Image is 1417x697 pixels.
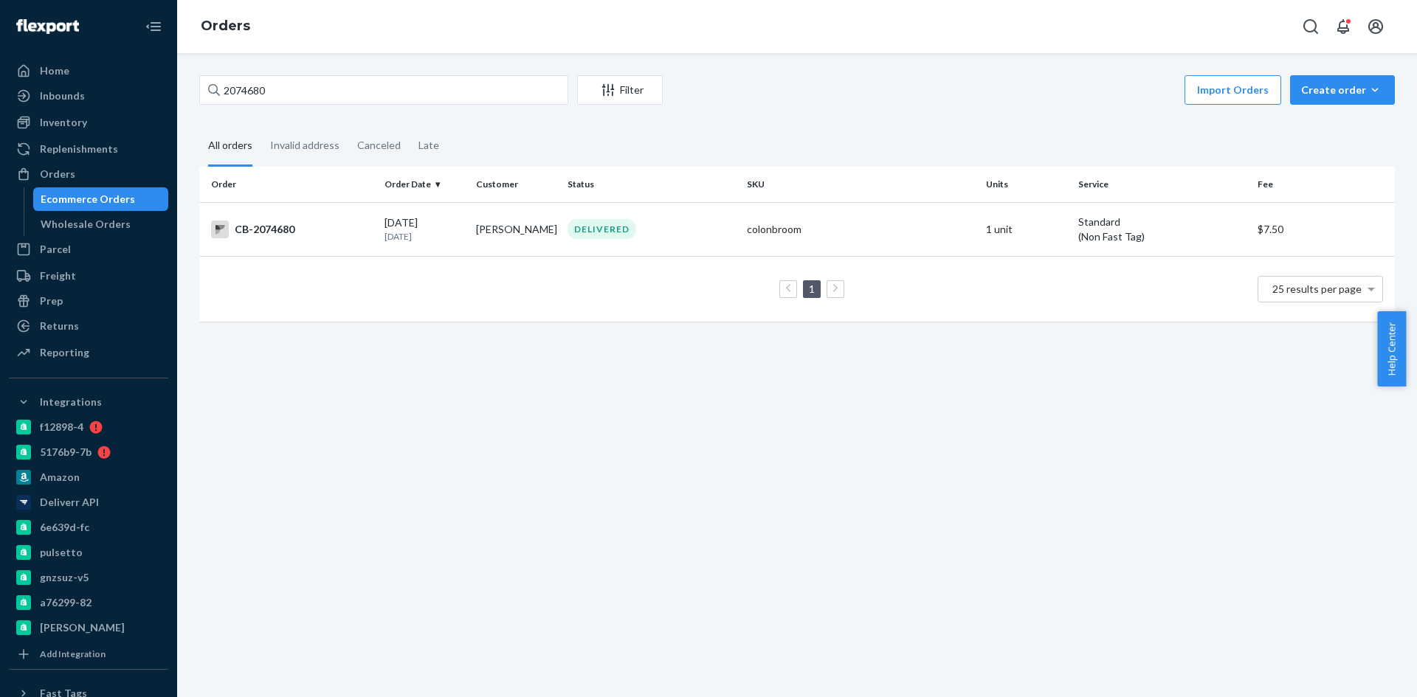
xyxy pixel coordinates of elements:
[40,63,69,78] div: Home
[9,415,168,439] a: f12898-4
[41,192,135,207] div: Ecommerce Orders
[40,319,79,333] div: Returns
[270,126,339,164] div: Invalid address
[40,268,76,283] div: Freight
[1185,75,1281,105] button: Import Orders
[741,167,980,202] th: SKU
[33,212,169,236] a: Wholesale Orders
[40,89,85,103] div: Inbounds
[9,591,168,614] a: a76299-82
[40,445,92,460] div: 5176b9-7b
[9,162,168,186] a: Orders
[40,648,106,660] div: Add Integration
[568,219,636,239] div: DELIVERED
[385,215,464,243] div: [DATE]
[40,395,102,409] div: Integrations
[40,142,118,156] div: Replenishments
[9,390,168,414] button: Integrations
[40,520,89,535] div: 6e639d-fc
[40,495,99,510] div: Deliverr API
[470,202,562,256] td: [PERSON_NAME]
[1252,202,1395,256] td: $7.50
[1296,12,1325,41] button: Open Search Box
[379,167,470,202] th: Order Date
[9,490,168,514] a: Deliverr API
[189,5,262,48] ol: breadcrumbs
[40,570,89,585] div: gnzsuz-v5
[476,178,556,190] div: Customer
[980,202,1072,256] td: 1 unit
[9,59,168,83] a: Home
[40,620,125,635] div: [PERSON_NAME]
[747,222,974,237] div: colonbroom
[385,230,464,243] p: [DATE]
[1361,12,1390,41] button: Open account menu
[1328,12,1358,41] button: Open notifications
[9,341,168,364] a: Reporting
[40,115,87,130] div: Inventory
[9,137,168,161] a: Replenishments
[9,440,168,464] a: 5176b9-7b
[9,616,168,639] a: [PERSON_NAME]
[9,289,168,313] a: Prep
[1252,167,1395,202] th: Fee
[33,187,169,211] a: Ecommerce Orders
[199,75,568,105] input: Search orders
[41,217,131,232] div: Wholesale Orders
[562,167,741,202] th: Status
[9,264,168,288] a: Freight
[1072,167,1252,202] th: Service
[9,541,168,564] a: pulsetto
[208,126,252,167] div: All orders
[201,18,250,34] a: Orders
[40,294,63,308] div: Prep
[9,84,168,108] a: Inbounds
[40,545,83,560] div: pulsetto
[1377,311,1406,386] button: Help Center
[199,167,379,202] th: Order
[40,167,75,181] div: Orders
[139,12,168,41] button: Close Navigation
[9,237,168,261] a: Parcel
[40,345,89,360] div: Reporting
[1290,75,1395,105] button: Create order
[9,516,168,539] a: 6e639d-fc
[40,595,92,610] div: a76299-82
[211,221,373,238] div: CB-2074680
[980,167,1072,202] th: Units
[9,465,168,489] a: Amazon
[40,420,83,434] div: f12898-4
[1301,83,1384,97] div: Create order
[1078,215,1246,229] p: Standard
[577,75,663,105] button: Filter
[578,83,662,97] div: Filter
[9,645,168,663] a: Add Integration
[1272,282,1362,295] span: 25 results per page
[9,566,168,589] a: gnzsuz-v5
[1078,229,1246,244] div: (Non Fast Tag)
[16,19,79,34] img: Flexport logo
[9,111,168,134] a: Inventory
[40,470,80,485] div: Amazon
[418,126,439,164] div: Late
[40,242,71,257] div: Parcel
[806,282,818,295] a: Page 1 is your current page
[357,126,401,164] div: Canceled
[9,314,168,338] a: Returns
